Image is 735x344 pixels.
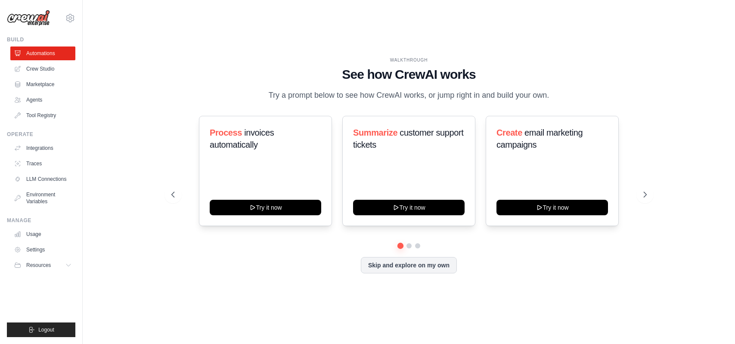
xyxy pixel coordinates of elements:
button: Try it now [353,200,465,215]
div: WALKTHROUGH [171,57,647,63]
a: Crew Studio [10,62,75,76]
span: Summarize [353,128,397,137]
button: Try it now [496,200,608,215]
span: email marketing campaigns [496,128,583,149]
span: Resources [26,262,51,269]
span: invoices automatically [210,128,274,149]
div: Manage [7,217,75,224]
a: Environment Variables [10,188,75,208]
div: Build [7,36,75,43]
a: Integrations [10,141,75,155]
a: Tool Registry [10,108,75,122]
a: Traces [10,157,75,170]
span: Process [210,128,242,137]
a: Agents [10,93,75,107]
a: LLM Connections [10,172,75,186]
a: Usage [10,227,75,241]
h1: See how CrewAI works [171,67,647,82]
span: Logout [38,326,54,333]
span: customer support tickets [353,128,463,149]
button: Resources [10,258,75,272]
div: Operate [7,131,75,138]
a: Marketplace [10,77,75,91]
a: Automations [10,46,75,60]
button: Try it now [210,200,321,215]
a: Settings [10,243,75,257]
img: Logo [7,10,50,26]
span: Create [496,128,522,137]
button: Logout [7,322,75,337]
p: Try a prompt below to see how CrewAI works, or jump right in and build your own. [264,89,554,102]
button: Skip and explore on my own [361,257,457,273]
